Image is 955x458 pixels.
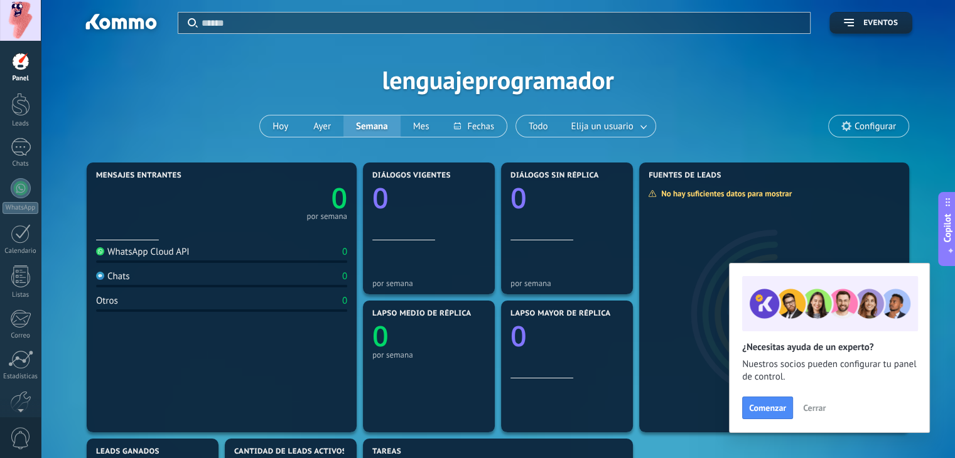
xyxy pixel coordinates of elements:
[829,12,912,34] button: Eventos
[372,447,401,456] span: Tareas
[648,188,801,199] div: No hay suficientes datos para mostrar
[3,247,39,255] div: Calendario
[3,202,38,214] div: WhatsApp
[797,398,831,417] button: Cerrar
[372,309,472,318] span: Lapso medio de réplica
[96,246,190,258] div: WhatsApp Cloud API
[742,341,917,353] h2: ¿Necesitas ayuda de un experto?
[510,179,527,217] text: 0
[342,270,347,282] div: 0
[96,270,130,282] div: Chats
[3,332,39,340] div: Correo
[516,115,561,137] button: Todo
[96,447,159,456] span: Leads ganados
[510,279,623,288] div: por semana
[343,115,401,137] button: Semana
[3,160,39,168] div: Chats
[342,246,347,258] div: 0
[331,179,347,217] text: 0
[306,213,347,220] div: por semana
[96,171,181,180] span: Mensajes entrantes
[649,171,721,180] span: Fuentes de leads
[372,279,485,288] div: por semana
[301,115,343,137] button: Ayer
[372,171,451,180] span: Diálogos vigentes
[372,350,485,359] div: por semana
[510,171,599,180] span: Diálogos sin réplica
[3,120,39,128] div: Leads
[863,19,898,28] span: Eventos
[372,317,389,355] text: 0
[96,295,118,307] div: Otros
[855,121,896,132] span: Configurar
[96,247,104,255] img: WhatsApp Cloud API
[441,115,506,137] button: Fechas
[3,373,39,381] div: Estadísticas
[3,291,39,299] div: Listas
[401,115,442,137] button: Mes
[234,447,347,456] span: Cantidad de leads activos
[803,403,826,412] span: Cerrar
[260,115,301,137] button: Hoy
[372,179,389,217] text: 0
[222,179,347,217] a: 0
[342,295,347,307] div: 0
[510,309,610,318] span: Lapso mayor de réplica
[561,115,656,137] button: Elija un usuario
[749,403,786,412] span: Comenzar
[742,358,917,383] span: Nuestros socios pueden configurar tu panel de control.
[96,272,104,280] img: Chats
[742,397,793,419] button: Comenzar
[3,75,39,83] div: Panel
[941,214,954,243] span: Copilot
[510,317,527,355] text: 0
[569,118,636,135] span: Elija un usuario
